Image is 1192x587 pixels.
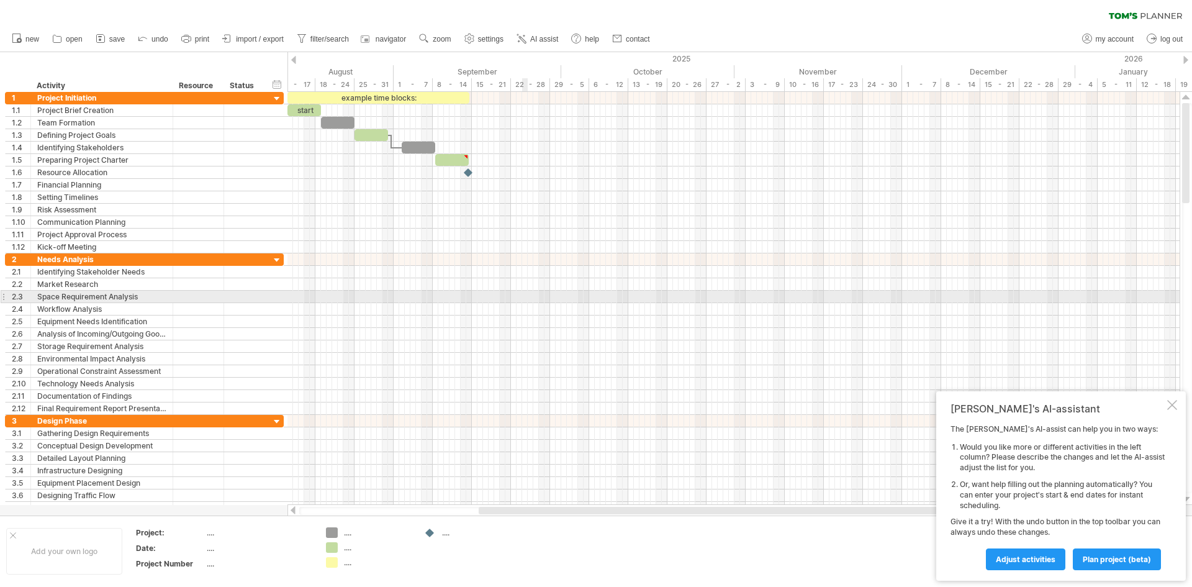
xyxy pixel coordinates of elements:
div: 3.5 [12,477,30,489]
div: 8 - 14 [941,78,980,91]
a: zoom [416,31,454,47]
div: Project Approval Process [37,229,166,240]
span: navigator [376,35,406,43]
div: 2.3 [12,291,30,303]
div: September 2025 [394,65,561,78]
div: Documentation of Findings [37,390,166,402]
span: plan project (beta) [1083,555,1151,564]
div: Financial Planning [37,179,166,191]
div: 25 - 31 [354,78,394,91]
div: Activity [37,80,166,92]
div: .... [344,557,412,568]
div: Technology Needs Analysis [37,378,166,389]
a: new [9,31,43,47]
div: 15 - 21 [472,78,511,91]
span: save [109,35,125,43]
span: settings [478,35,503,43]
div: Identifying Stakeholders [37,142,166,153]
div: Conceptual Design Development [37,440,166,452]
div: Safety Feature Designing [37,502,166,514]
span: print [195,35,209,43]
a: plan project (beta) [1073,548,1161,570]
div: 1.6 [12,166,30,178]
div: 1.1 [12,104,30,116]
a: open [49,31,86,47]
div: 1 [12,92,30,104]
div: Communication Planning [37,216,166,228]
div: Final Requirement Report Presentation [37,403,166,414]
div: 13 - 19 [628,78,667,91]
div: 1 - 7 [394,78,433,91]
div: Project Initiation [37,92,166,104]
div: .... [442,527,510,538]
div: 5 - 11 [1098,78,1137,91]
div: 2.10 [12,378,30,389]
div: 1.10 [12,216,30,228]
div: 18 - 24 [315,78,354,91]
div: Team Formation [37,117,166,129]
div: 27 - 2 [707,78,746,91]
div: Status [230,80,257,92]
div: Workflow Analysis [37,303,166,315]
div: 1.5 [12,154,30,166]
span: zoom [433,35,451,43]
div: 1.4 [12,142,30,153]
div: 3.7 [12,502,30,514]
a: save [93,31,129,47]
div: December 2025 [902,65,1075,78]
div: 2.1 [12,266,30,278]
div: Risk Assessment [37,204,166,216]
div: Add your own logo [6,528,122,575]
a: contact [609,31,654,47]
div: Project Brief Creation [37,104,166,116]
div: Kick-off Meeting [37,241,166,253]
div: 1.8 [12,191,30,203]
li: Would you like more or different activities in the left column? Please describe the changes and l... [960,442,1165,473]
div: 1.9 [12,204,30,216]
div: Storage Requirement Analysis [37,340,166,352]
div: [PERSON_NAME]'s AI-assistant [950,403,1165,415]
span: undo [151,35,168,43]
span: Adjust activities [996,555,1055,564]
div: Needs Analysis [37,253,166,265]
div: 3 - 9 [746,78,785,91]
div: 3 [12,415,30,427]
a: AI assist [513,31,562,47]
div: 1.3 [12,129,30,141]
div: 24 - 30 [863,78,902,91]
a: help [568,31,603,47]
div: 22 - 28 [1019,78,1059,91]
span: filter/search [310,35,349,43]
div: Setting Timelines [37,191,166,203]
span: contact [626,35,650,43]
div: Identifying Stakeholder Needs [37,266,166,278]
div: .... [207,543,311,553]
div: Space Requirement Analysis [37,291,166,303]
span: my account [1096,35,1134,43]
div: 2 [12,253,30,265]
div: Equipment Needs Identification [37,316,166,327]
div: 15 - 21 [980,78,1019,91]
div: October 2025 [561,65,734,78]
div: 17 - 23 [824,78,863,91]
div: The [PERSON_NAME]'s AI-assist can help you in two ways: Give it a try! With the undo button in th... [950,424,1165,570]
div: 22 - 28 [511,78,550,91]
div: 2.4 [12,303,30,315]
a: navigator [359,31,410,47]
div: 29 - 4 [1059,78,1098,91]
div: 2.7 [12,340,30,352]
div: 6 - 12 [589,78,628,91]
div: Project Number [136,558,204,569]
div: example time blocks: [287,92,469,104]
div: .... [207,527,311,538]
div: .... [207,558,311,569]
div: 3.1 [12,427,30,439]
div: Preparing Project Charter [37,154,166,166]
div: Project: [136,527,204,538]
div: 29 - 5 [550,78,589,91]
span: help [585,35,599,43]
div: Defining Project Goals [37,129,166,141]
div: 2.11 [12,390,30,402]
div: 20 - 26 [667,78,707,91]
div: 2.9 [12,365,30,377]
